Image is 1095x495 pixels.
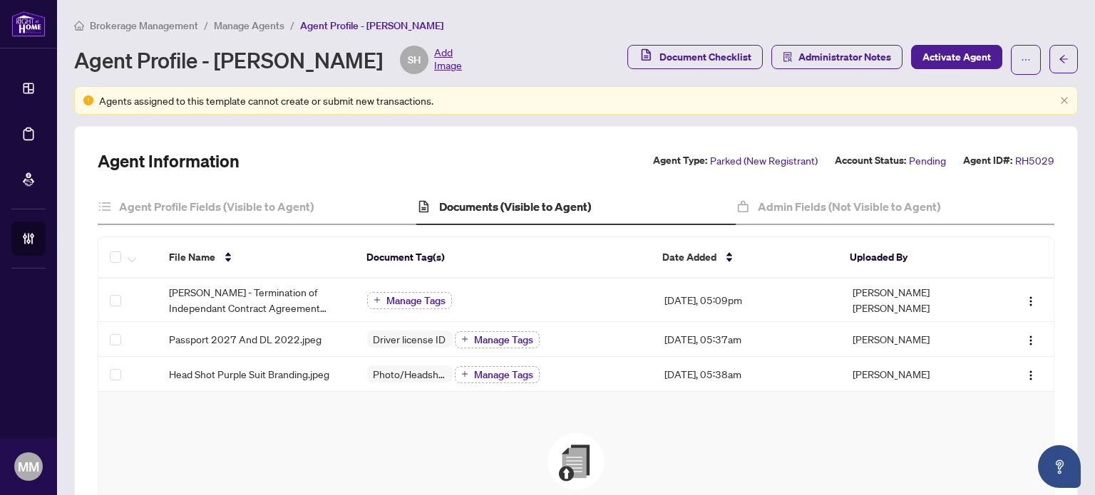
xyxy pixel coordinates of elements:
span: Passport 2027 And DL 2022.jpeg [169,331,322,347]
span: SH [408,52,421,68]
span: home [74,21,84,31]
span: Agent Profile - [PERSON_NAME] [300,19,443,32]
span: Driver license ID [367,334,451,344]
span: Photo/Headshot [367,369,453,379]
span: RH5029 [1015,152,1054,169]
span: File Name [169,249,215,265]
button: Activate Agent [911,45,1002,69]
img: Logo [1025,335,1037,346]
th: Document Tag(s) [355,237,651,278]
button: Open asap [1038,445,1081,488]
li: / [290,17,294,33]
td: [PERSON_NAME] [841,357,990,392]
button: Logo [1019,328,1042,350]
span: Activate Agent [922,46,991,68]
span: Administrator Notes [798,46,891,68]
span: Parked (New Registrant) [710,152,818,169]
h4: Documents (Visible to Agent) [439,198,591,215]
img: Logo [1025,370,1037,381]
button: Administrator Notes [771,45,903,69]
h2: Agent Information [98,150,240,172]
button: Document Checklist [627,45,763,69]
th: Date Added [651,237,838,278]
li: / [204,17,208,33]
span: plus [374,296,381,303]
td: [PERSON_NAME] [841,322,990,357]
label: Agent Type: [653,152,707,169]
span: Document Checklist [659,46,751,68]
label: Account Status: [835,152,906,169]
span: Brokerage Management [90,19,198,32]
span: Manage Tags [474,335,533,345]
th: File Name [158,237,355,278]
span: MM [18,457,39,476]
span: Pending [909,152,946,169]
span: Head Shot Purple Suit Branding.jpeg [169,366,329,382]
h4: Agent Profile Fields (Visible to Agent) [119,198,314,215]
button: Logo [1019,363,1042,385]
label: Agent ID#: [963,152,1012,169]
span: solution [783,52,793,62]
div: Agent Profile - [PERSON_NAME] [74,46,462,74]
span: [PERSON_NAME] - Termination of Independant Contract Agreement EXECUTED.pdf [169,284,344,316]
h4: Admin Fields (Not Visible to Agent) [758,198,940,215]
button: Manage Tags [455,331,540,348]
img: File Upload [547,433,605,490]
td: [DATE], 05:37am [653,322,841,357]
span: arrow-left [1059,54,1069,64]
span: plus [461,370,468,377]
div: Agents assigned to this template cannot create or submit new transactions. [99,93,1054,108]
td: [DATE], 05:38am [653,357,841,392]
span: Add Image [434,46,462,74]
button: Manage Tags [455,366,540,383]
img: Logo [1025,296,1037,307]
span: plus [461,335,468,343]
span: Manage Tags [386,296,446,306]
span: exclamation-circle [83,95,93,105]
td: [DATE], 05:09pm [653,278,841,322]
span: Date Added [662,249,716,265]
button: Logo [1019,288,1042,311]
button: close [1060,96,1069,105]
td: [PERSON_NAME] [PERSON_NAME] [841,278,990,322]
button: Manage Tags [367,292,452,309]
span: Manage Agents [214,19,284,32]
span: Manage Tags [474,370,533,380]
span: ellipsis [1021,55,1031,65]
th: Uploaded By [838,237,987,278]
img: logo [11,11,46,37]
